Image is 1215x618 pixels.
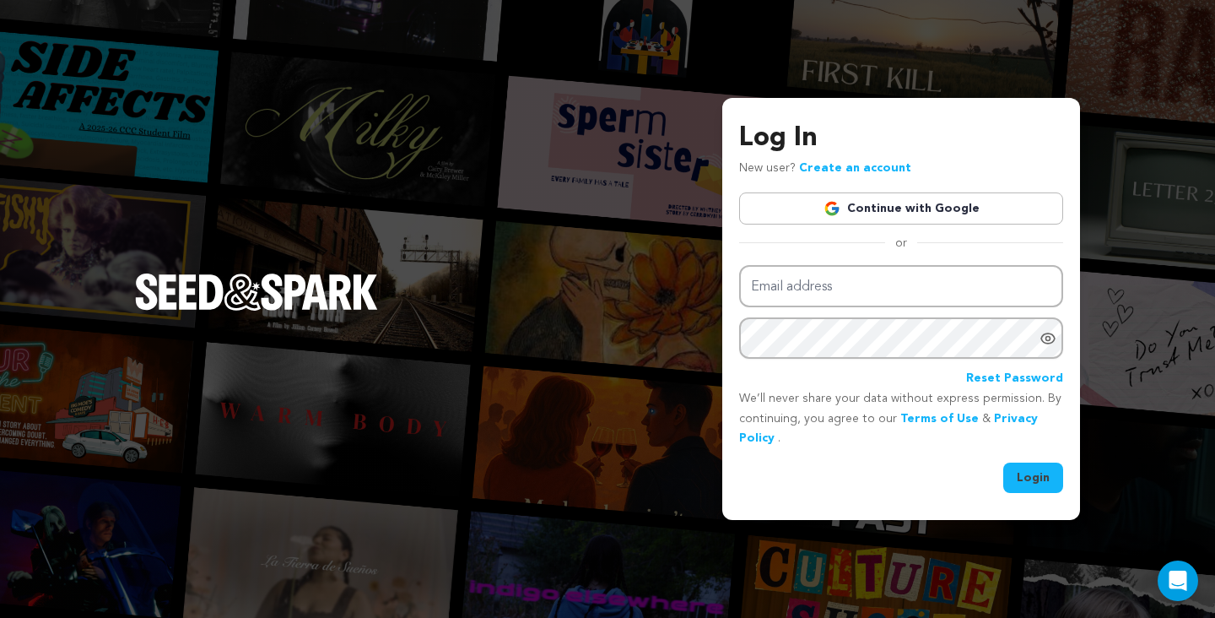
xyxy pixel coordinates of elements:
img: Google logo [823,200,840,217]
button: Login [1003,463,1063,493]
p: New user? [739,159,911,179]
span: or [885,235,917,252]
a: Terms of Use [900,413,979,425]
h3: Log In [739,118,1063,159]
a: Show password as plain text. Warning: this will display your password on the screen. [1039,330,1056,347]
a: Create an account [799,162,911,174]
a: Reset Password [966,369,1063,389]
div: Open Intercom Messenger [1158,561,1198,601]
input: Email address [739,265,1063,308]
a: Continue with Google [739,192,1063,225]
p: We’ll never share your data without express permission. By continuing, you agree to our & . [739,389,1063,449]
img: Seed&Spark Logo [135,274,378,311]
a: Seed&Spark Homepage [135,274,378,344]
